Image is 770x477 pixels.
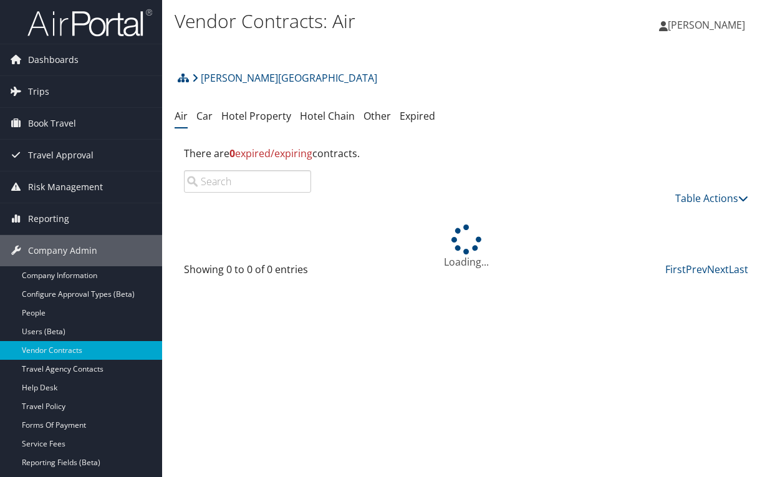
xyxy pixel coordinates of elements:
span: Trips [28,76,49,107]
a: Prev [686,263,707,276]
h1: Vendor Contracts: Air [175,8,563,34]
span: Travel Approval [28,140,94,171]
a: Last [729,263,748,276]
img: airportal-logo.png [27,8,152,37]
a: Hotel Property [221,109,291,123]
div: There are contracts. [175,137,758,170]
span: Company Admin [28,235,97,266]
span: Risk Management [28,171,103,203]
a: Table Actions [675,191,748,205]
a: Hotel Chain [300,109,355,123]
a: [PERSON_NAME][GEOGRAPHIC_DATA] [192,65,377,90]
a: Air [175,109,188,123]
input: Search [184,170,311,193]
a: First [665,263,686,276]
div: Loading... [175,224,758,269]
a: Expired [400,109,435,123]
a: Car [196,109,213,123]
div: Showing 0 to 0 of 0 entries [184,262,311,283]
span: Book Travel [28,108,76,139]
span: Dashboards [28,44,79,75]
a: Next [707,263,729,276]
a: [PERSON_NAME] [659,6,758,44]
strong: 0 [229,147,235,160]
a: Other [363,109,391,123]
span: Reporting [28,203,69,234]
span: expired/expiring [229,147,312,160]
span: [PERSON_NAME] [668,18,745,32]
